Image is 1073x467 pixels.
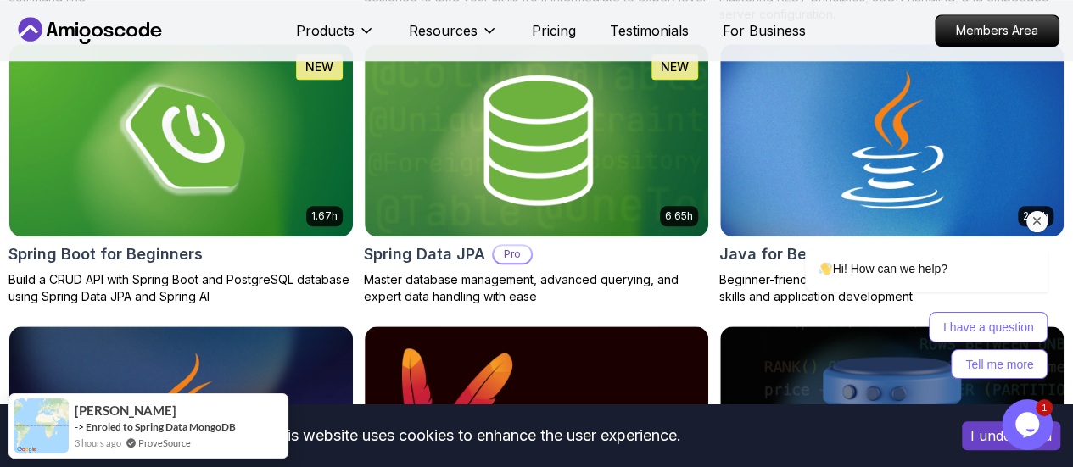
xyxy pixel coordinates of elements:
iframe: chat widget [1002,399,1056,450]
p: NEW [305,58,333,75]
a: Members Area [935,14,1059,47]
p: Beginner-friendly Java course for essential programming skills and application development [719,271,1065,305]
a: Testimonials [610,20,689,41]
button: Resources [409,20,498,54]
p: Pro [494,246,531,263]
p: Members Area [936,15,1059,46]
img: Java for Beginners card [720,44,1064,236]
img: provesource social proof notification image [14,398,69,453]
h2: Spring Data JPA [364,242,485,266]
a: For Business [723,20,806,41]
a: ProveSource [138,436,191,450]
p: Master database management, advanced querying, and expert data handling with ease [364,271,709,305]
p: Resources [409,20,478,41]
p: Products [296,20,355,41]
span: [PERSON_NAME] [75,403,176,418]
span: -> [75,420,84,433]
button: Products [296,20,375,54]
div: This website uses cookies to enhance the user experience. [13,417,936,454]
a: Spring Boot for Beginners card1.67hNEWSpring Boot for BeginnersBuild a CRUD API with Spring Boot ... [8,43,354,305]
a: Pricing [532,20,576,41]
img: Spring Data JPA card [365,44,708,236]
span: 3 hours ago [75,436,121,450]
a: Enroled to Spring Data MongoDB [86,420,236,433]
h2: Spring Boot for Beginners [8,242,203,266]
p: 6.65h [665,209,693,223]
a: Spring Data JPA card6.65hNEWSpring Data JPAProMaster database management, advanced querying, and ... [364,43,709,305]
h2: Java for Beginners [719,242,863,266]
iframe: chat widget [751,94,1056,391]
img: Spring Boot for Beginners card [9,44,353,236]
p: 1.67h [311,209,338,223]
p: Build a CRUD API with Spring Boot and PostgreSQL database using Spring Data JPA and Spring AI [8,271,354,305]
button: Accept cookies [962,421,1060,450]
p: NEW [661,58,689,75]
a: Java for Beginners card2.41hJava for BeginnersBeginner-friendly Java course for essential program... [719,43,1065,305]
